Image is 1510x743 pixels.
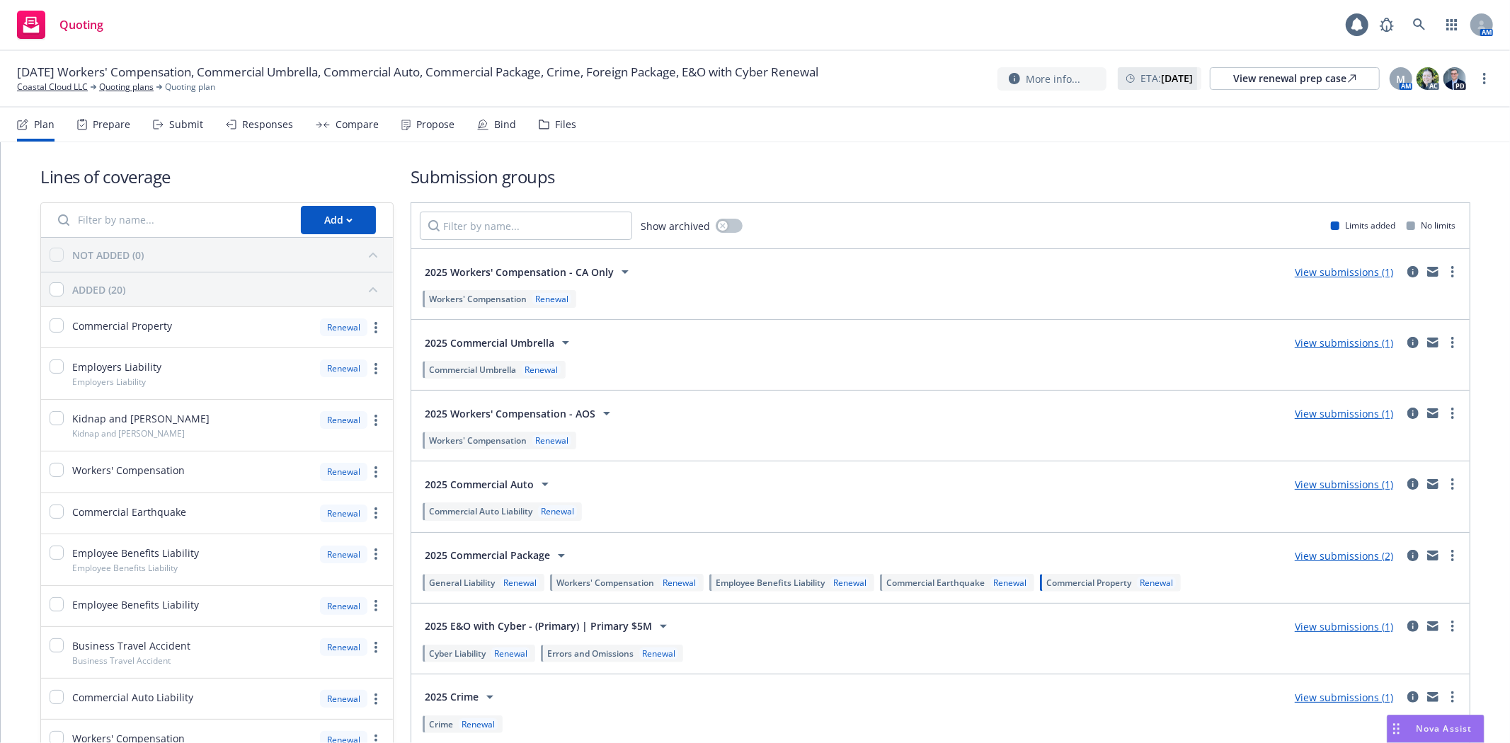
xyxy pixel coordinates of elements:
[420,541,575,570] button: 2025 Commercial Package
[1295,691,1393,704] a: View submissions (1)
[538,505,577,517] div: Renewal
[494,119,516,130] div: Bind
[336,119,379,130] div: Compare
[320,546,367,563] div: Renewal
[1331,219,1395,231] div: Limits added
[1476,70,1493,87] a: more
[532,434,571,447] div: Renewal
[1405,689,1422,705] a: circleInformation
[72,505,186,519] span: Commercial Earthquake
[1046,577,1131,589] span: Commercial Property
[429,647,486,660] span: Cyber Liability
[420,612,677,640] button: 2025 E&O with Cyber - (Primary) | Primary $5M
[425,689,479,704] span: 2025 Crime
[1295,265,1393,279] a: View submissions (1)
[367,412,384,429] a: more
[1444,476,1461,493] a: more
[367,691,384,708] a: more
[990,577,1029,589] div: Renewal
[997,67,1106,91] button: More info...
[1405,547,1422,564] a: circleInformation
[242,119,293,130] div: Responses
[1444,689,1461,705] a: more
[1407,219,1455,231] div: No limits
[324,207,353,234] div: Add
[1405,334,1422,351] a: circleInformation
[1295,407,1393,420] a: View submissions (1)
[491,647,530,660] div: Renewal
[367,463,384,480] a: more
[1140,71,1193,86] span: ETA :
[72,655,171,667] span: Business Travel Accident
[320,463,367,480] div: Renewal
[367,319,384,336] a: more
[1444,334,1461,351] a: more
[547,647,634,660] span: Errors and Omissions
[72,282,125,297] div: ADDED (20)
[1295,549,1393,563] a: View submissions (2)
[367,639,384,656] a: more
[425,335,554,350] span: 2025 Commercial Umbrella
[1405,405,1422,422] a: circleInformation
[169,119,203,130] div: Submit
[411,165,1470,188] h1: Submission groups
[1444,405,1461,422] a: more
[72,248,144,263] div: NOT ADDED (0)
[639,647,678,660] div: Renewal
[1405,263,1422,280] a: circleInformation
[40,165,394,188] h1: Lines of coverage
[420,683,503,711] button: 2025 Crime
[1424,476,1441,493] a: mail
[420,212,632,240] input: Filter by name...
[1387,715,1485,743] button: Nova Assist
[420,328,579,357] button: 2025 Commercial Umbrella
[1424,263,1441,280] a: mail
[93,119,130,130] div: Prepare
[1444,618,1461,635] a: more
[1137,577,1176,589] div: Renewal
[416,119,454,130] div: Propose
[641,219,710,234] span: Show archived
[320,638,367,656] div: Renewal
[429,577,495,589] span: General Liability
[1397,71,1406,86] span: M
[1295,620,1393,633] a: View submissions (1)
[99,81,154,93] a: Quoting plans
[72,411,210,426] span: Kidnap and [PERSON_NAME]
[320,411,367,429] div: Renewal
[72,376,146,388] span: Employers Liability
[50,206,292,234] input: Filter by name...
[165,81,215,93] span: Quoting plan
[1424,405,1441,422] a: mail
[660,577,699,589] div: Renewal
[59,19,103,30] span: Quoting
[72,562,178,574] span: Employee Benefits Liability
[429,434,527,447] span: Workers' Compensation
[425,477,534,492] span: 2025 Commercial Auto
[1295,336,1393,350] a: View submissions (1)
[1161,71,1193,85] strong: [DATE]
[459,718,498,730] div: Renewal
[301,206,376,234] button: Add
[1295,478,1393,491] a: View submissions (1)
[425,618,652,633] span: 2025 E&O with Cyber - (Primary) | Primary $5M
[501,577,539,589] div: Renewal
[429,718,453,730] span: Crime
[320,597,367,615] div: Renewal
[830,577,869,589] div: Renewal
[1388,715,1405,742] div: Drag to move
[1026,71,1080,86] span: More info...
[72,318,172,333] span: Commercial Property
[1417,722,1472,735] span: Nova Assist
[425,265,614,280] span: 2025 Workers' Compensation - CA Only
[367,360,384,377] a: more
[429,364,516,376] span: Commercial Umbrella
[17,81,88,93] a: Coastal Cloud LLC
[1373,11,1401,39] a: Report a Bug
[1210,67,1380,90] a: View renewal prep case
[532,293,571,305] div: Renewal
[72,690,193,705] span: Commercial Auto Liability
[1405,618,1422,635] a: circleInformation
[72,597,199,612] span: Employee Benefits Liability
[420,470,559,498] button: 2025 Commercial Auto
